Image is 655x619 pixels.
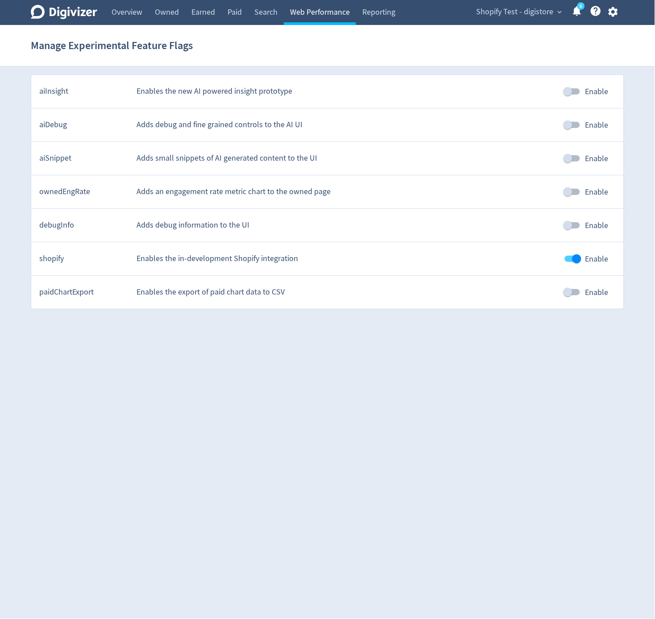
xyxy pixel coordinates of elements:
[585,253,609,265] span: Enable
[39,86,129,97] div: aiInsight
[39,153,129,164] div: aiSnippet
[137,220,556,231] div: Adds debug information to the UI
[39,220,129,231] div: debugInfo
[473,5,564,19] button: Shopify Test - digistore
[580,3,582,9] text: 5
[39,186,129,197] div: ownedEngRate
[31,31,193,60] h1: Manage Experimental Feature Flags
[137,186,556,197] div: Adds an engagement rate metric chart to the owned page
[585,186,609,198] span: Enable
[137,86,556,97] div: Enables the new AI powered insight prototype
[137,119,556,130] div: Adds debug and fine grained controls to the AI UI
[137,287,556,298] div: Enables the export of paid chart data to CSV
[585,287,609,299] span: Enable
[137,253,556,264] div: Enables the in-development Shopify integration
[585,119,609,131] span: Enable
[39,287,129,298] div: paidChartExport
[585,153,609,165] span: Enable
[39,119,129,130] div: aiDebug
[577,2,585,10] a: 5
[477,5,554,19] span: Shopify Test - digistore
[39,253,129,264] div: shopify
[556,8,564,16] span: expand_more
[585,220,609,232] span: Enable
[585,86,609,98] span: Enable
[137,153,556,164] div: Adds small snippets of AI generated content to the UI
